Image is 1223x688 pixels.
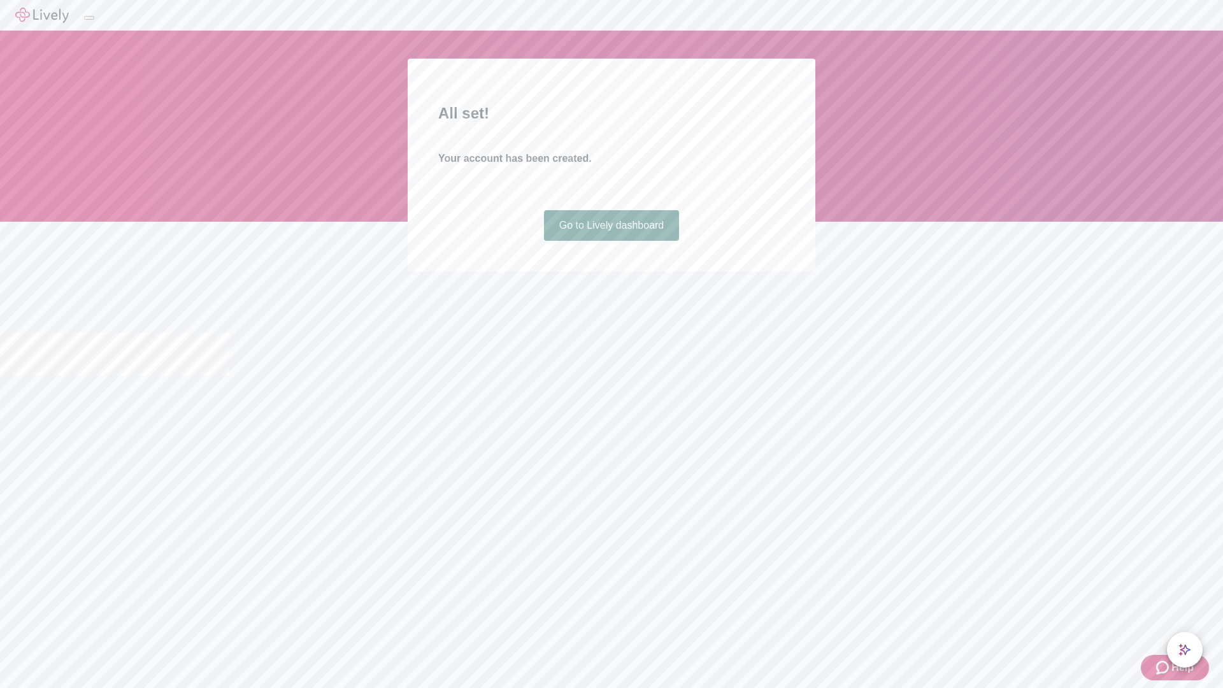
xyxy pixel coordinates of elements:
[1141,655,1209,680] button: Zendesk support iconHelp
[1178,643,1191,656] svg: Lively AI Assistant
[438,151,785,166] h4: Your account has been created.
[438,102,785,125] h2: All set!
[84,16,94,20] button: Log out
[1171,660,1194,675] span: Help
[15,8,69,23] img: Lively
[1167,632,1203,668] button: chat
[1156,660,1171,675] svg: Zendesk support icon
[544,210,680,241] a: Go to Lively dashboard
